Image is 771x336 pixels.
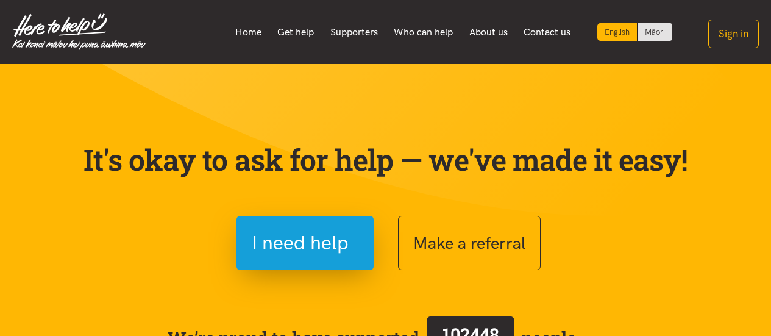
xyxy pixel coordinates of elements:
[516,20,579,45] a: Contact us
[81,142,691,177] p: It's okay to ask for help — we've made it easy!
[638,23,672,41] a: Switch to Te Reo Māori
[227,20,269,45] a: Home
[12,13,146,50] img: Home
[461,20,516,45] a: About us
[597,23,673,41] div: Language toggle
[236,216,374,270] button: I need help
[252,227,349,259] span: I need help
[269,20,322,45] a: Get help
[708,20,759,48] button: Sign in
[386,20,461,45] a: Who can help
[398,216,541,270] button: Make a referral
[597,23,638,41] div: Current language
[322,20,386,45] a: Supporters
